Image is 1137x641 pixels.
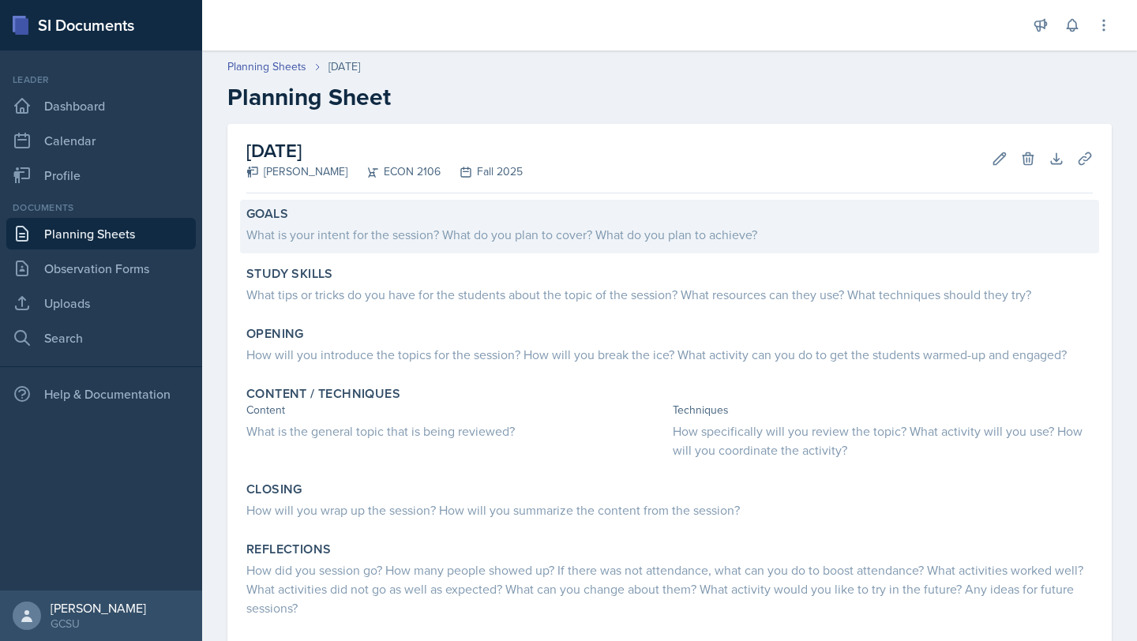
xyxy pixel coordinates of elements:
div: [PERSON_NAME] [51,600,146,616]
a: Planning Sheets [227,58,306,75]
label: Closing [246,482,302,497]
div: How will you wrap up the session? How will you summarize the content from the session? [246,500,1093,519]
div: Documents [6,201,196,215]
a: Planning Sheets [6,218,196,249]
div: What is your intent for the session? What do you plan to cover? What do you plan to achieve? [246,225,1093,244]
h2: Planning Sheet [227,83,1112,111]
label: Content / Techniques [246,386,400,402]
div: How will you introduce the topics for the session? How will you break the ice? What activity can ... [246,345,1093,364]
a: Uploads [6,287,196,319]
div: Techniques [673,402,1093,418]
label: Opening [246,326,304,342]
label: Study Skills [246,266,333,282]
a: Search [6,322,196,354]
h2: [DATE] [246,137,523,165]
a: Profile [6,159,196,191]
div: [DATE] [328,58,360,75]
div: [PERSON_NAME] [246,163,347,180]
a: Calendar [6,125,196,156]
div: ECON 2106 [347,163,441,180]
div: Help & Documentation [6,378,196,410]
div: Leader [6,73,196,87]
div: What is the general topic that is being reviewed? [246,422,666,440]
a: Observation Forms [6,253,196,284]
a: Dashboard [6,90,196,122]
div: Content [246,402,666,418]
div: How specifically will you review the topic? What activity will you use? How will you coordinate t... [673,422,1093,459]
div: What tips or tricks do you have for the students about the topic of the session? What resources c... [246,285,1093,304]
label: Goals [246,206,288,222]
div: GCSU [51,616,146,632]
label: Reflections [246,542,331,557]
div: Fall 2025 [441,163,523,180]
div: How did you session go? How many people showed up? If there was not attendance, what can you do t... [246,560,1093,617]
